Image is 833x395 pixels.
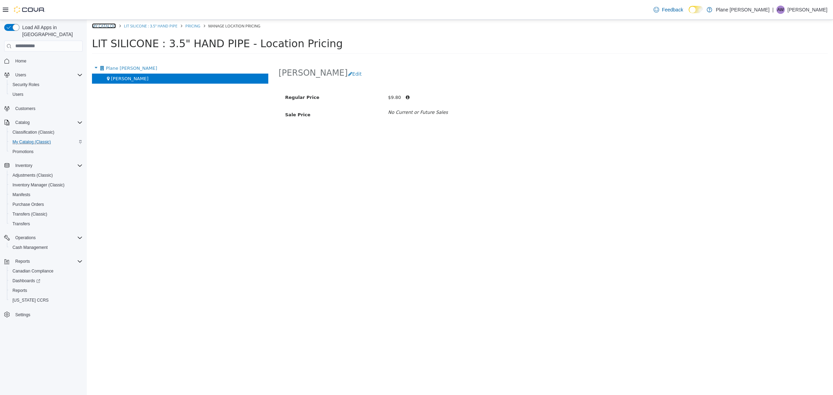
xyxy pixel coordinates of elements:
[12,118,83,127] span: Catalog
[10,286,83,295] span: Reports
[689,6,703,13] input: Dark Mode
[7,170,85,180] button: Adjustments (Classic)
[15,72,26,78] span: Users
[1,309,85,319] button: Settings
[37,3,91,9] a: LIT SILICONE : 3.5" HAND PIPE
[1,161,85,170] button: Inventory
[10,267,56,275] a: Canadian Compliance
[301,90,361,95] i: No Current or Future Sales
[7,127,85,137] button: Classification (Classic)
[12,104,38,113] a: Customers
[99,3,113,9] a: Pricing
[12,57,29,65] a: Home
[10,90,83,99] span: Users
[7,137,85,147] button: My Catalog (Classic)
[12,129,54,135] span: Classification (Classic)
[689,13,689,14] span: Dark Mode
[1,70,85,80] button: Users
[10,277,83,285] span: Dashboards
[12,310,83,319] span: Settings
[199,75,233,80] span: Regular Price
[7,295,85,305] button: [US_STATE] CCRS
[776,6,785,14] div: Auston Wilson
[10,286,30,295] a: Reports
[12,139,51,145] span: My Catalog (Classic)
[121,3,174,9] span: Manage Location Pricing
[10,138,54,146] a: My Catalog (Classic)
[10,191,33,199] a: Manifests
[24,56,62,61] span: [PERSON_NAME]
[7,286,85,295] button: Reports
[12,161,35,170] button: Inventory
[15,312,30,318] span: Settings
[10,171,83,179] span: Adjustments (Classic)
[10,128,83,136] span: Classification (Classic)
[12,71,83,79] span: Users
[7,147,85,157] button: Promotions
[4,53,83,338] nav: Complex example
[10,148,36,156] a: Promotions
[12,234,39,242] button: Operations
[12,257,33,266] button: Reports
[12,257,83,266] span: Reports
[12,92,23,97] span: Users
[1,56,85,66] button: Home
[15,163,32,168] span: Inventory
[7,276,85,286] a: Dashboards
[1,118,85,127] button: Catalog
[10,171,56,179] a: Adjustments (Classic)
[777,6,784,14] span: AW
[788,6,827,14] p: [PERSON_NAME]
[7,80,85,90] button: Security Roles
[10,81,42,89] a: Security Roles
[10,277,43,285] a: Dashboards
[12,245,48,250] span: Cash Management
[10,181,67,189] a: Inventory Manager (Classic)
[10,128,57,136] a: Classification (Classic)
[12,161,83,170] span: Inventory
[10,243,83,252] span: Cash Management
[15,235,36,241] span: Operations
[301,75,314,80] span: $9.80
[12,288,27,293] span: Reports
[10,90,26,99] a: Users
[651,3,686,17] a: Feedback
[1,257,85,266] button: Reports
[15,106,35,111] span: Customers
[7,266,85,276] button: Canadian Compliance
[716,6,769,14] p: Plane [PERSON_NAME]
[12,173,53,178] span: Adjustments (Classic)
[19,24,83,38] span: Load All Apps in [GEOGRAPHIC_DATA]
[1,103,85,114] button: Customers
[19,46,70,51] span: Plane [PERSON_NAME]
[12,202,44,207] span: Purchase Orders
[10,81,83,89] span: Security Roles
[7,90,85,99] button: Users
[7,180,85,190] button: Inventory Manager (Classic)
[10,296,51,304] a: [US_STATE] CCRS
[10,138,83,146] span: My Catalog (Classic)
[5,3,29,9] a: My Catalog
[12,118,32,127] button: Catalog
[10,296,83,304] span: Washington CCRS
[12,211,47,217] span: Transfers (Classic)
[10,200,47,209] a: Purchase Orders
[10,243,50,252] a: Cash Management
[7,209,85,219] button: Transfers (Classic)
[12,278,40,284] span: Dashboards
[10,148,83,156] span: Promotions
[15,259,30,264] span: Reports
[14,6,45,13] img: Cova
[1,233,85,243] button: Operations
[772,6,774,14] p: |
[5,18,256,30] span: LIT SILICONE : 3.5" HAND PIPE - Location Pricing
[7,190,85,200] button: Manifests
[7,243,85,252] button: Cash Management
[192,48,261,59] h2: [PERSON_NAME]
[12,182,65,188] span: Inventory Manager (Classic)
[7,219,85,229] button: Transfers
[10,220,33,228] a: Transfers
[12,82,39,87] span: Security Roles
[10,210,83,218] span: Transfers (Classic)
[12,149,34,154] span: Promotions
